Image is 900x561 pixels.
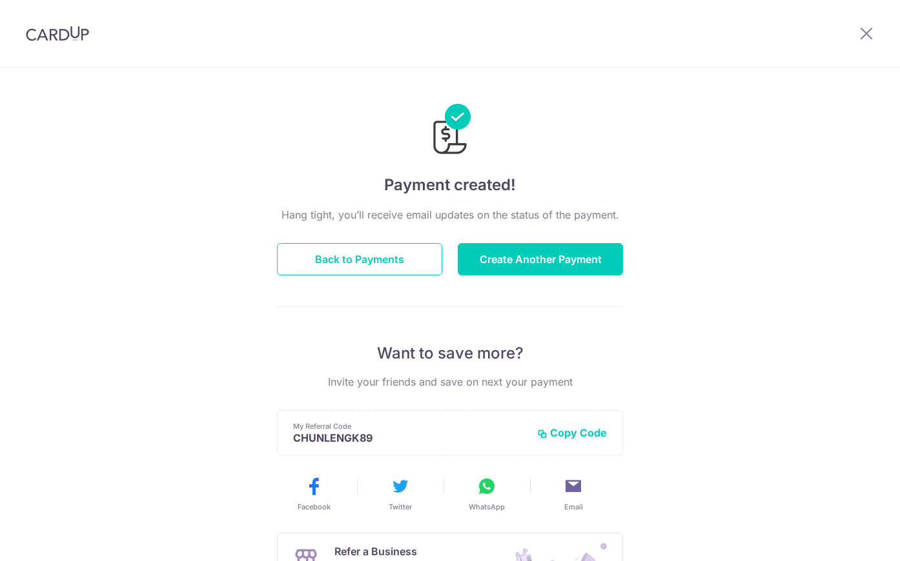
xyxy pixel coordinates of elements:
[298,502,331,512] span: Facebook
[277,173,623,197] h4: Payment created!
[458,243,623,275] button: Create Another Payment
[469,502,505,512] span: WhatsApp
[535,476,611,512] button: Email
[429,104,471,158] img: Payments
[277,243,442,275] button: Back to Payments
[293,421,527,431] p: My Referral Code
[362,476,438,512] button: Twitter
[277,207,623,222] p: Hang tight, you’ll receive email updates on the status of the payment.
[334,544,476,559] p: Refer a Business
[564,502,583,512] span: Email
[293,431,527,444] p: CHUNLENGK89
[277,343,623,364] p: Want to save more?
[276,476,352,512] button: Facebook
[26,26,89,41] img: CardUp
[537,426,607,439] button: Copy Code
[449,476,525,512] button: WhatsApp
[277,374,623,389] p: Invite your friends and save on next your payment
[389,502,412,512] span: Twitter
